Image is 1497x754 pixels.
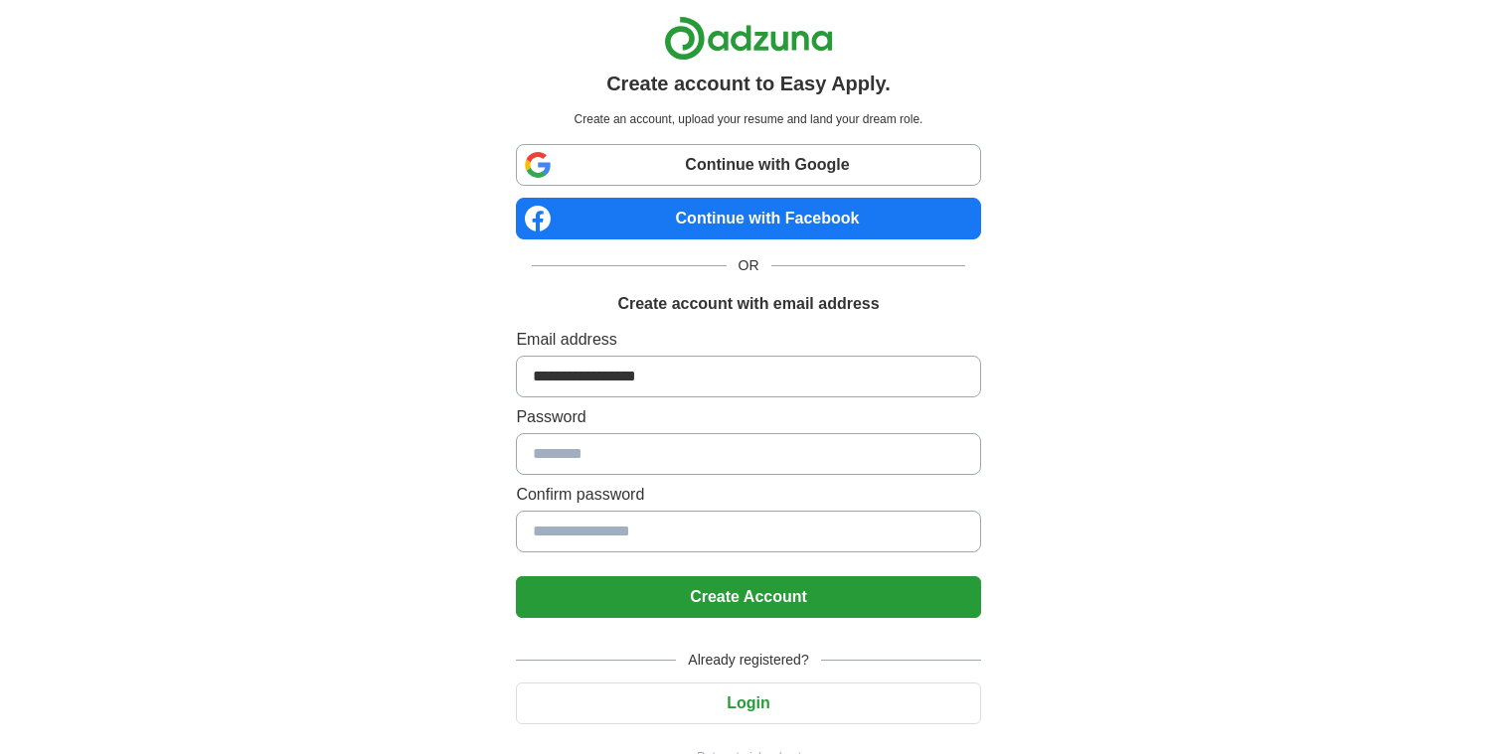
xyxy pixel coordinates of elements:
[676,650,820,671] span: Already registered?
[516,198,980,239] a: Continue with Facebook
[664,16,833,61] img: Adzuna logo
[516,144,980,186] a: Continue with Google
[617,292,879,316] h1: Create account with email address
[516,483,980,507] label: Confirm password
[606,69,891,98] h1: Create account to Easy Apply.
[520,110,976,128] p: Create an account, upload your resume and land your dream role.
[516,682,980,724] button: Login
[516,405,980,429] label: Password
[516,694,980,711] a: Login
[516,328,980,352] label: Email address
[727,255,771,276] span: OR
[516,576,980,618] button: Create Account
